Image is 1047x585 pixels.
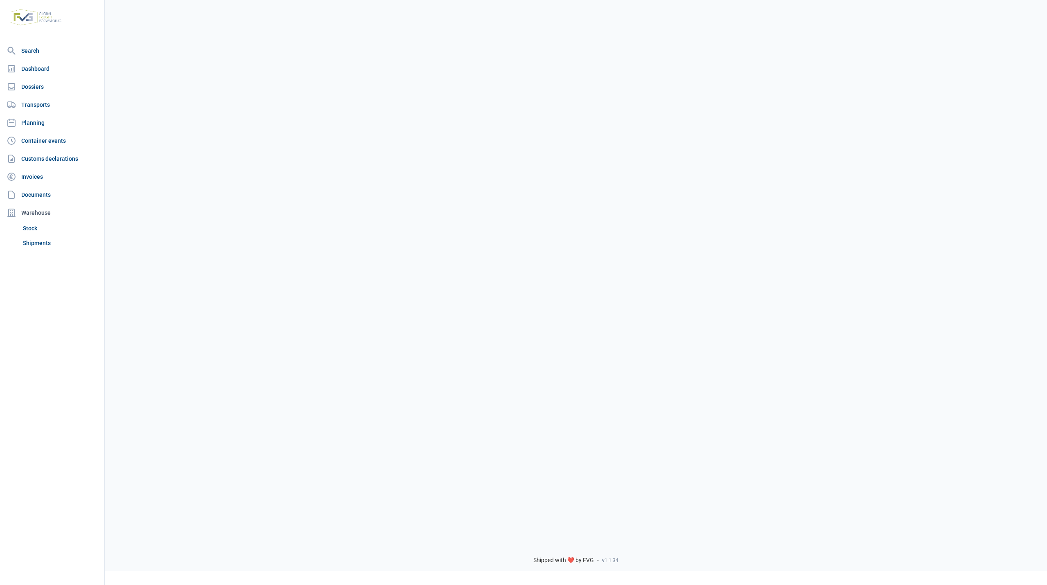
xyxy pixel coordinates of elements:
a: Documents [3,187,101,203]
div: Warehouse [3,205,101,221]
a: Dossiers [3,79,101,95]
a: Dashboard [3,61,101,77]
a: Shipments [20,236,101,250]
a: Container events [3,133,101,149]
a: Planning [3,115,101,131]
a: Stock [20,221,101,236]
a: Invoices [3,169,101,185]
span: v1.1.34 [602,557,618,564]
span: Shipped with ❤️ by FVG [533,557,594,564]
a: Customs declarations [3,151,101,167]
a: Transports [3,97,101,113]
a: Search [3,43,101,59]
span: - [597,557,599,564]
img: FVG - Global freight forwarding [7,6,65,29]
